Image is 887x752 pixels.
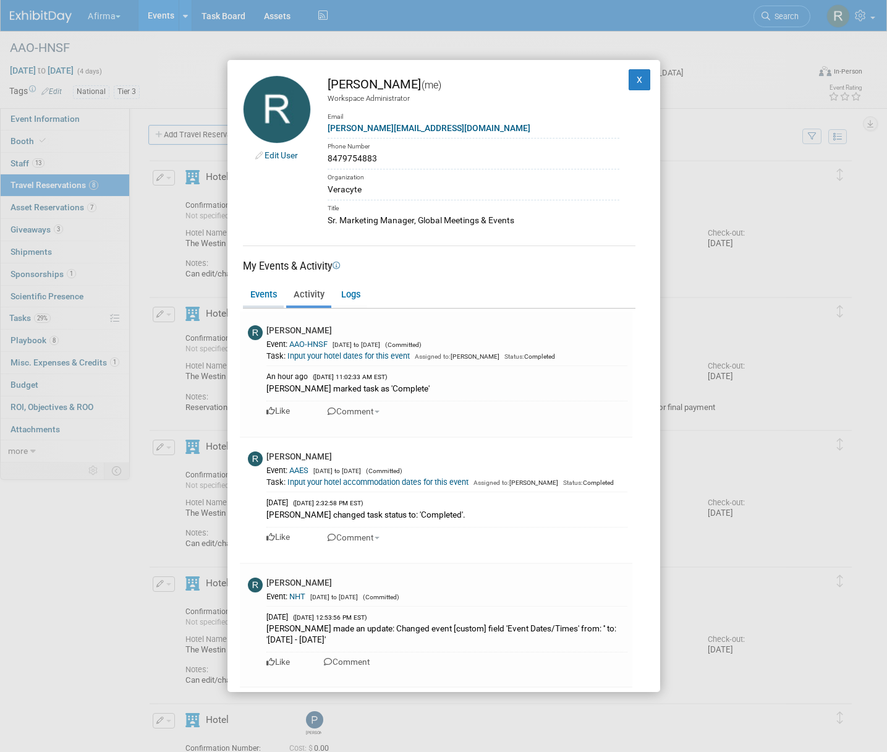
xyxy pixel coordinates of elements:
div: My Events & Activity [243,259,635,273]
div: [PERSON_NAME] [328,75,619,93]
a: AAO-HNSF [289,340,328,349]
div: 8479754883 [328,152,619,165]
div: Organization [328,169,619,183]
span: Completed [560,479,614,487]
span: Task: [266,477,286,487]
span: (Committed) [382,341,422,349]
span: [DATE] to [DATE] [310,467,361,475]
a: NHT [289,592,305,601]
span: Completed [501,352,555,361]
button: X [629,69,651,90]
span: [PERSON_NAME] [470,479,558,487]
span: Status: [504,352,524,361]
div: [PERSON_NAME] made an update: Changed event [custom] field 'Event Dates/Times' from: '' to: '[DAT... [266,622,627,644]
a: Activity [286,284,331,306]
span: [DATE] to [DATE] [307,593,358,601]
div: Veracyte [328,183,619,196]
button: Comment [324,406,383,417]
a: AAES [289,466,308,475]
a: Comment [324,657,370,667]
img: R.jpg [248,578,263,592]
div: [PERSON_NAME] [266,451,332,462]
span: [DATE] to [DATE] [329,341,380,349]
span: (Committed) [363,467,402,475]
span: Assigned to: [473,479,509,487]
div: Sr. Marketing Manager, Global Meetings & Events [328,214,619,227]
a: Like [266,406,290,416]
div: Email [328,104,619,122]
a: Like [266,657,290,667]
span: Assigned to: [415,352,451,361]
div: [PERSON_NAME] changed task status to: 'Completed'. [266,508,627,520]
span: Status: [563,479,583,487]
span: Event: [266,466,287,475]
div: [PERSON_NAME] [266,578,332,588]
span: [PERSON_NAME] [412,352,499,361]
a: Input your hotel accommodation dates for this event [287,477,469,487]
span: [DATE] [266,498,288,507]
span: (me) [421,79,441,91]
div: Workspace Administrator [328,93,619,104]
a: Events [243,284,284,306]
span: ([DATE] 12:53:56 PM EST) [290,614,367,621]
img: Randi LeBoyer [243,75,311,143]
a: Like [266,532,290,542]
span: ([DATE] 2:32:58 PM EST) [290,500,363,506]
a: Input your hotel dates for this event [287,351,410,361]
span: Event: [266,340,287,349]
a: Logs [334,284,367,306]
span: [DATE] [266,613,288,622]
a: [PERSON_NAME][EMAIL_ADDRESS][DOMAIN_NAME] [328,123,530,133]
img: R.jpg [248,325,263,340]
div: [PERSON_NAME] [266,325,332,336]
span: An hour ago [266,372,308,381]
a: Edit User [265,150,298,160]
img: R.jpg [248,451,263,466]
span: Event: [266,592,287,601]
button: Comment [324,532,383,544]
div: Title [328,200,619,214]
span: Task: [266,351,286,361]
span: ([DATE] 11:02:33 AM EST) [310,374,388,380]
span: (Committed) [360,593,399,601]
div: [PERSON_NAME] marked task as 'Complete' [266,382,627,394]
div: Phone Number [328,138,619,152]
